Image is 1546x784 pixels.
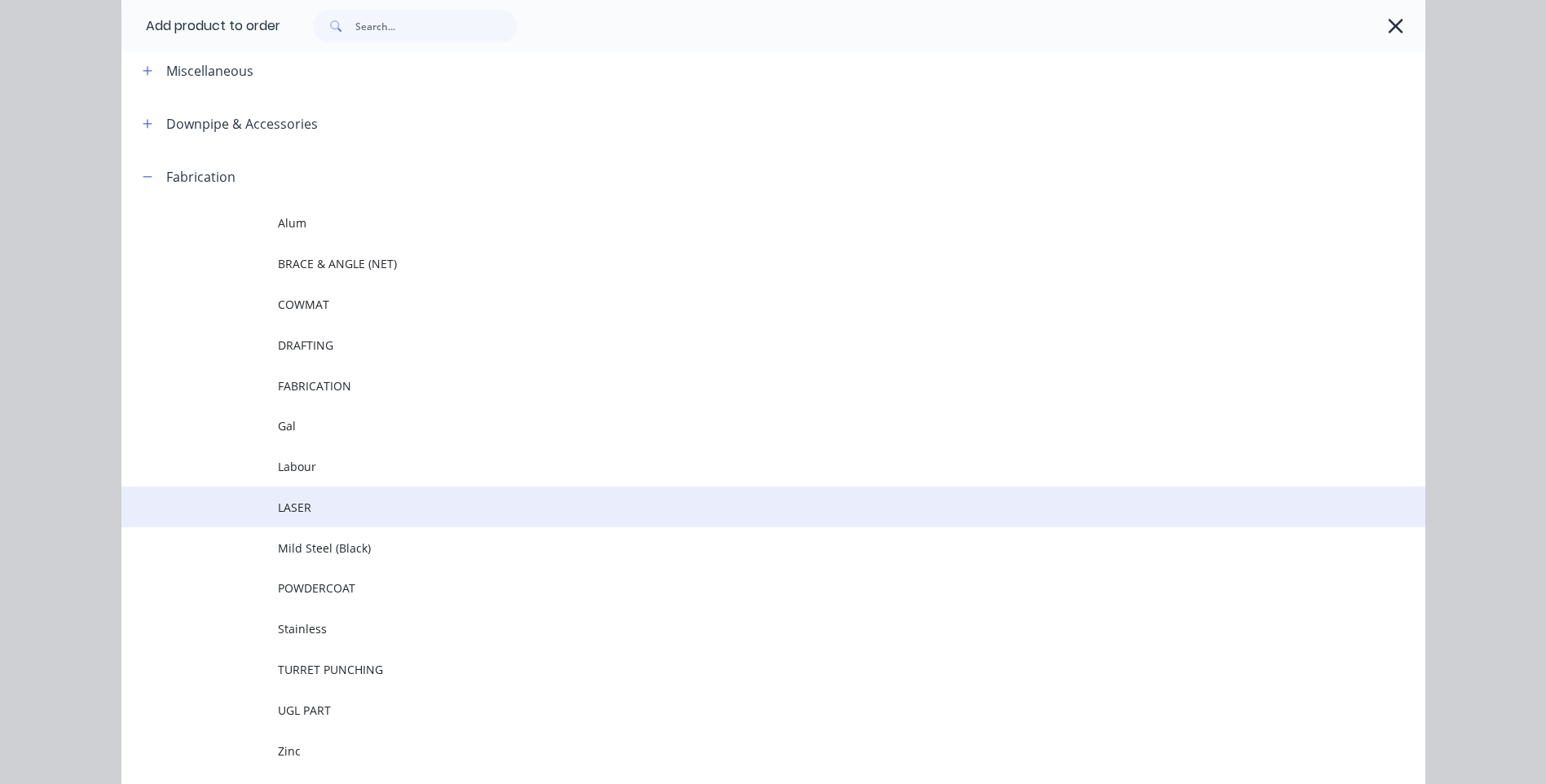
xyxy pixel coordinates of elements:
[278,377,1196,394] span: FABRICATION
[278,458,1196,475] span: Labour
[278,742,1196,760] span: Zinc
[278,540,1196,557] span: Mild Steel (Black)
[278,499,1196,516] span: LASER
[278,214,1196,231] span: Alum
[278,579,1196,597] span: POWDERCOAT
[278,702,1196,719] span: UGL PART
[278,337,1196,354] span: DRAFTING
[278,296,1196,313] span: COWMAT
[355,10,517,42] input: Search...
[166,61,253,81] div: Miscellaneous
[166,114,318,134] div: Downpipe & Accessories
[278,255,1196,272] span: BRACE & ANGLE (NET)
[278,661,1196,678] span: TURRET PUNCHING
[278,620,1196,637] span: Stainless
[278,417,1196,434] span: Gal
[166,167,236,187] div: Fabrication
